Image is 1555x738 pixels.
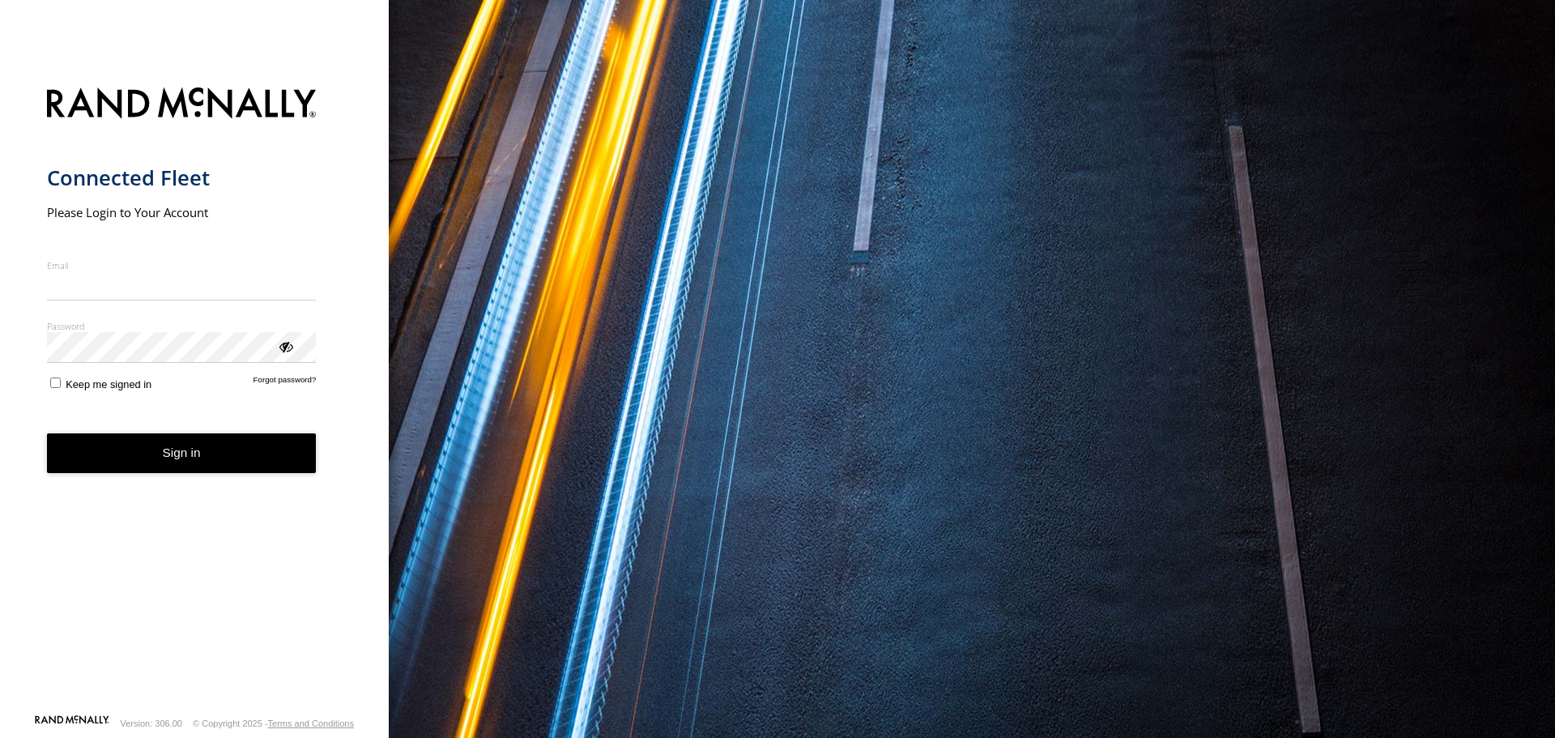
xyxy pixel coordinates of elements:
div: © Copyright 2025 - [193,719,354,728]
form: main [47,78,343,714]
h2: Please Login to Your Account [47,204,317,220]
h1: Connected Fleet [47,164,317,191]
a: Forgot password? [253,375,317,390]
div: ViewPassword [277,338,293,354]
img: Rand McNally [47,84,317,126]
div: Version: 306.00 [121,719,182,728]
span: Keep me signed in [66,378,151,390]
button: Sign in [47,433,317,473]
a: Terms and Conditions [268,719,354,728]
label: Password [47,320,317,332]
a: Visit our Website [35,715,109,732]
label: Email [47,259,317,271]
input: Keep me signed in [50,378,61,388]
